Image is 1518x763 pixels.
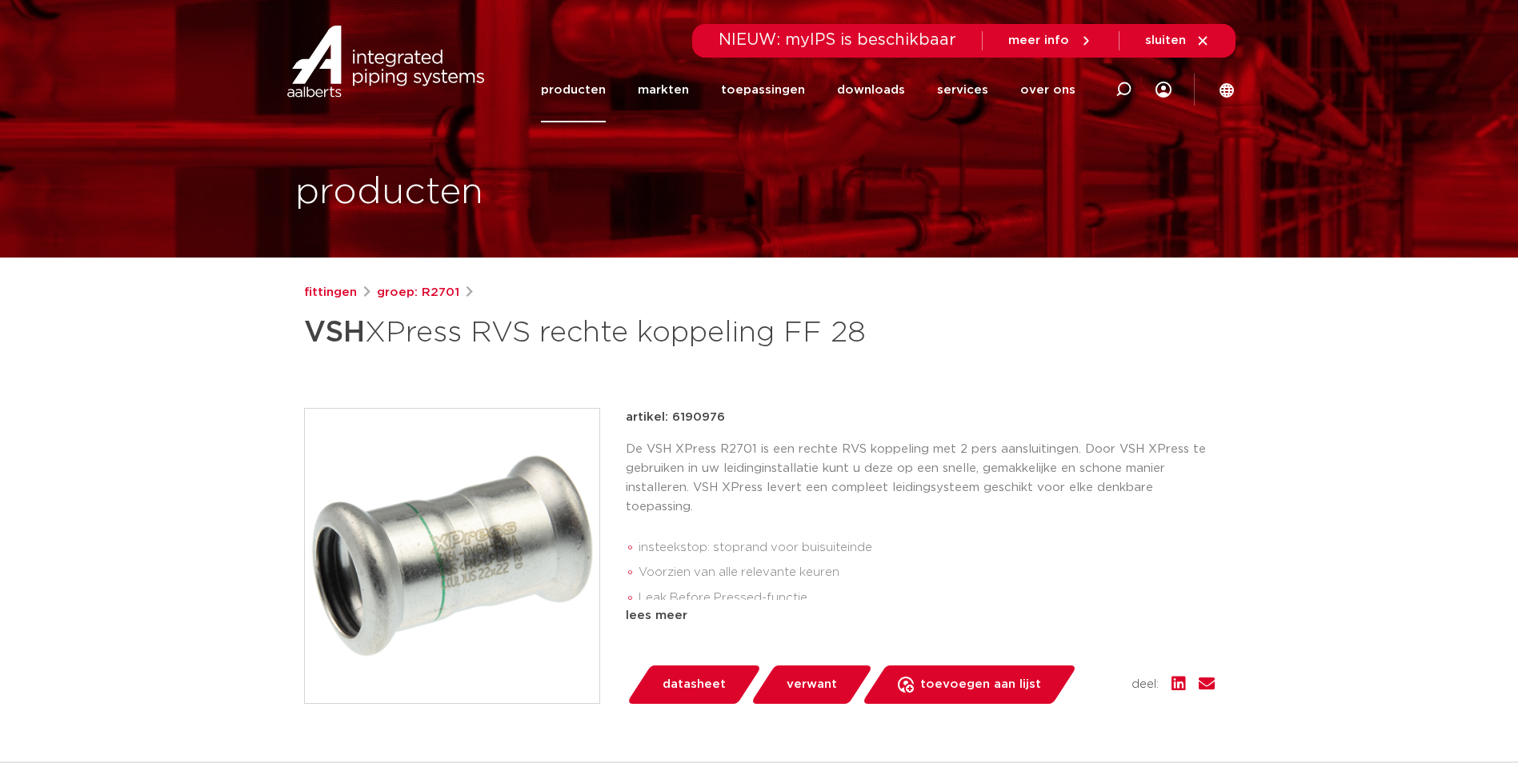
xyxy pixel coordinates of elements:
[837,58,905,122] a: downloads
[541,58,606,122] a: producten
[719,32,956,48] span: NIEUW: myIPS is beschikbaar
[639,585,1215,611] li: Leak Before Pressed-functie
[920,672,1041,697] span: toevoegen aan lijst
[377,283,459,302] a: groep: R2701
[639,535,1215,561] li: insteekstop: stoprand voor buisuiteinde
[305,409,599,703] img: Product Image for VSH XPress RVS rechte koppeling FF 28
[304,318,365,347] strong: VSH
[1008,34,1069,46] span: meer info
[626,606,1215,625] div: lees meer
[1020,58,1075,122] a: over ons
[1145,34,1186,46] span: sluiten
[626,665,762,704] a: datasheet
[750,665,873,704] a: verwant
[638,58,689,122] a: markten
[787,672,837,697] span: verwant
[295,167,483,218] h1: producten
[1156,58,1172,122] div: my IPS
[304,309,905,357] h1: XPress RVS rechte koppeling FF 28
[721,58,805,122] a: toepassingen
[541,58,1075,122] nav: Menu
[626,408,725,427] p: artikel: 6190976
[1145,34,1210,48] a: sluiten
[626,440,1215,517] p: De VSH XPress R2701 is een rechte RVS koppeling met 2 pers aansluitingen. Door VSH XPress te gebr...
[304,283,357,302] a: fittingen
[639,560,1215,585] li: Voorzien van alle relevante keuren
[937,58,988,122] a: services
[1131,675,1159,694] span: deel:
[663,672,726,697] span: datasheet
[1008,34,1093,48] a: meer info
